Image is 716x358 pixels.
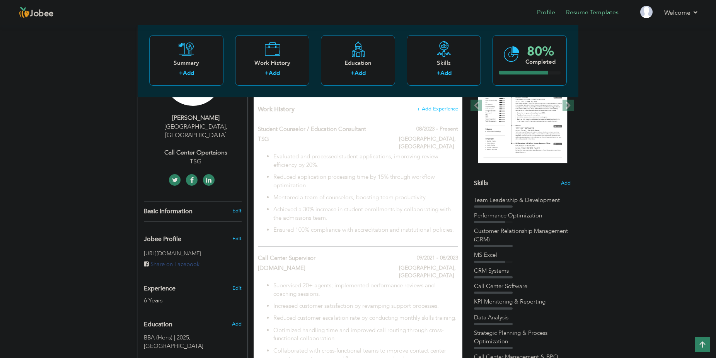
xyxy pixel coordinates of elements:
[537,8,555,17] a: Profile
[416,125,458,133] label: 08/2023 - Present
[640,6,653,18] img: Profile Img
[474,282,571,290] div: Call Center Software
[144,342,203,350] span: [GEOGRAPHIC_DATA]
[399,264,458,280] label: [GEOGRAPHIC_DATA], [GEOGRAPHIC_DATA]
[144,296,223,305] div: 6 Years
[258,254,388,262] label: Call Center Supervisor
[474,329,571,346] div: Strategic Planning & Process Optimization
[273,153,458,169] p: Evaluated and processed student applications, improving review efficiency by 20%.
[144,122,247,140] div: [GEOGRAPHIC_DATA] [GEOGRAPHIC_DATA]
[474,227,571,244] div: Customer Relationship Management (CRM)
[355,69,366,77] a: Add
[273,205,458,222] p: Achieved a 30% increase in student enrollments by collaborating with the admissions team.
[474,212,571,220] div: Performance Optimization
[232,207,242,214] a: Edit
[273,226,458,234] p: Ensured 100% compliance with accreditation and institutional policies.
[144,321,172,328] span: Education
[155,59,217,67] div: Summary
[273,193,458,202] p: Mentored a team of counselors, boosting team productivity.
[351,69,355,77] label: +
[273,314,458,322] p: Reduced customer escalation rate by conducting monthly skills training.
[273,173,458,190] p: Reduced application processing time by 15% through workflow optimization.
[232,321,242,327] span: Add
[144,208,193,215] span: Basic Information
[664,8,699,17] a: Welcome
[144,251,242,256] h5: [URL][DOMAIN_NAME]
[138,227,247,247] div: Enhance your career by creating a custom URL for your Jobee public profile.
[150,260,199,268] span: Share on Facebook
[474,314,571,322] div: Data Analysis
[258,105,295,114] span: Work History
[17,7,54,19] a: Jobee
[417,106,458,112] span: + Add Experience
[525,45,556,58] div: 80%
[269,69,280,77] a: Add
[474,267,571,275] div: CRM Systems
[474,179,488,187] span: Skills
[474,196,571,204] div: Team Leadership & Development
[258,135,388,143] label: TSG
[474,298,571,306] div: KPI Monitoring & Reporting
[258,105,458,113] h4: This helps to show the companies you have worked for.
[399,135,458,151] label: [GEOGRAPHIC_DATA], [GEOGRAPHIC_DATA]
[144,157,247,166] div: TSG
[232,285,242,292] a: Edit
[144,236,181,243] span: Jobee Profile
[327,59,389,67] div: Education
[258,125,388,133] label: Student Counselor / Education Consultant
[265,69,269,77] label: +
[525,58,556,66] div: Completed
[417,254,458,262] label: 09/2021 - 08/2023
[273,326,458,343] p: Optimized handling time and improved call routing through cross-functional collaboration.
[561,180,571,187] span: Add
[273,302,458,310] p: Increased customer satisfaction by revamping support processes.
[474,251,571,259] div: MS Excel
[144,285,176,292] span: Experience
[436,69,440,77] label: +
[413,59,475,67] div: Skills
[273,282,458,298] p: Supervised 20+ agents; implemented performance reviews and coaching sessions.
[241,59,303,67] div: Work History
[144,148,247,157] div: Call Center Opertaions
[179,69,183,77] label: +
[232,235,242,242] span: Edit
[144,114,247,122] div: [PERSON_NAME]
[138,334,247,350] div: BBA (Hons), 2025
[17,7,30,19] img: jobee.io
[30,10,54,18] span: Jobee
[183,69,194,77] a: Add
[226,122,227,131] span: ,
[144,334,191,341] span: BBA (Hons), , 2025
[258,264,388,272] label: [DOMAIN_NAME]
[566,8,619,17] a: Resume Templates
[440,69,452,77] a: Add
